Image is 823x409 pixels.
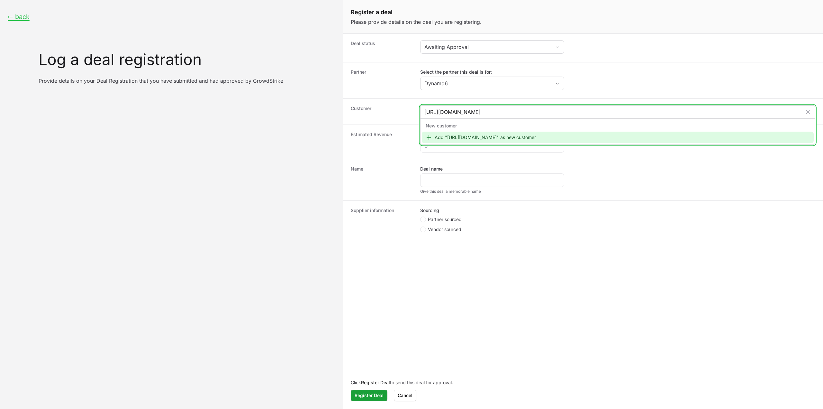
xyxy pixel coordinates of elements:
[421,41,564,53] button: Awaiting Approval
[351,40,412,56] dt: Deal status
[420,189,564,194] div: Give this deal a memorable name
[8,13,30,21] button: ← back
[351,18,815,26] p: Please provide details on the deal you are registering.
[343,34,823,241] dl: Create activity form
[428,216,462,223] span: Partner sourced
[420,207,439,214] legend: Sourcing
[351,105,412,118] dt: Customer
[428,226,461,233] span: Vendor sourced
[351,69,412,92] dt: Partner
[351,131,412,153] dt: Estimated Revenue
[424,142,560,150] input: $
[351,207,412,234] dt: Supplier information
[39,78,327,84] p: Provide details on your Deal Registration that you have submitted and had approved by CrowdStrike
[422,120,814,132] div: New customer
[424,108,802,116] input: Search or add customer
[355,392,384,399] span: Register Deal
[398,392,412,399] span: Cancel
[424,43,551,51] div: Awaiting Approval
[420,69,564,75] label: Select the partner this deal is for:
[422,132,814,143] div: Add "[URL][DOMAIN_NAME]" as new customer
[351,379,815,386] p: Click to send this deal for approval.
[351,390,387,401] button: Register Deal
[351,8,815,17] h1: Register a deal
[551,77,564,90] div: Open
[39,52,335,67] h1: Log a deal registration
[361,380,390,385] b: Register Deal
[351,166,412,194] dt: Name
[420,166,443,172] label: Deal name
[394,390,416,401] button: Cancel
